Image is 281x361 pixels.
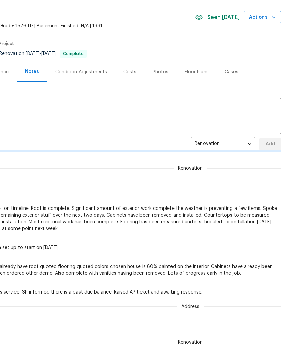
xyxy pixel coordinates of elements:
[244,11,281,24] button: Actions
[191,136,255,152] div: Renovation
[185,68,209,75] div: Floor Plans
[174,165,207,172] span: Renovation
[41,51,56,56] span: [DATE]
[26,51,40,56] span: [DATE]
[225,68,238,75] div: Cases
[177,303,204,310] span: Address
[153,68,168,75] div: Photos
[60,52,86,56] span: Complete
[249,13,276,22] span: Actions
[55,68,107,75] div: Condition Adjustments
[123,68,136,75] div: Costs
[25,68,39,75] div: Notes
[26,51,56,56] span: -
[207,14,240,21] span: Seen [DATE]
